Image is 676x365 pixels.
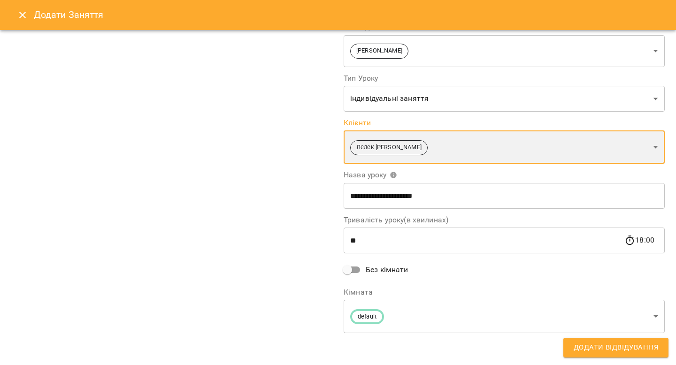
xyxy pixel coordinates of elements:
span: default [352,312,382,321]
button: Додати Відвідування [563,338,668,357]
span: [PERSON_NAME] [351,46,408,55]
label: Тип Уроку [344,75,665,82]
span: Додати Відвідування [574,342,658,354]
span: Назва уроку [344,171,397,179]
label: Тривалість уроку(в хвилинах) [344,216,665,224]
div: Лелек [PERSON_NAME] [344,130,665,164]
div: [PERSON_NAME] [344,35,665,67]
div: індивідуальні заняття [344,86,665,112]
div: default [344,300,665,333]
h6: Додати Заняття [34,8,665,22]
span: Лелек [PERSON_NAME] [351,143,427,152]
label: Кімната [344,289,665,296]
label: Клієнти [344,119,665,127]
svg: Вкажіть назву уроку або виберіть клієнтів [390,171,397,179]
span: Без кімнати [366,264,408,275]
button: Close [11,4,34,26]
label: Викладачі [344,23,665,31]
